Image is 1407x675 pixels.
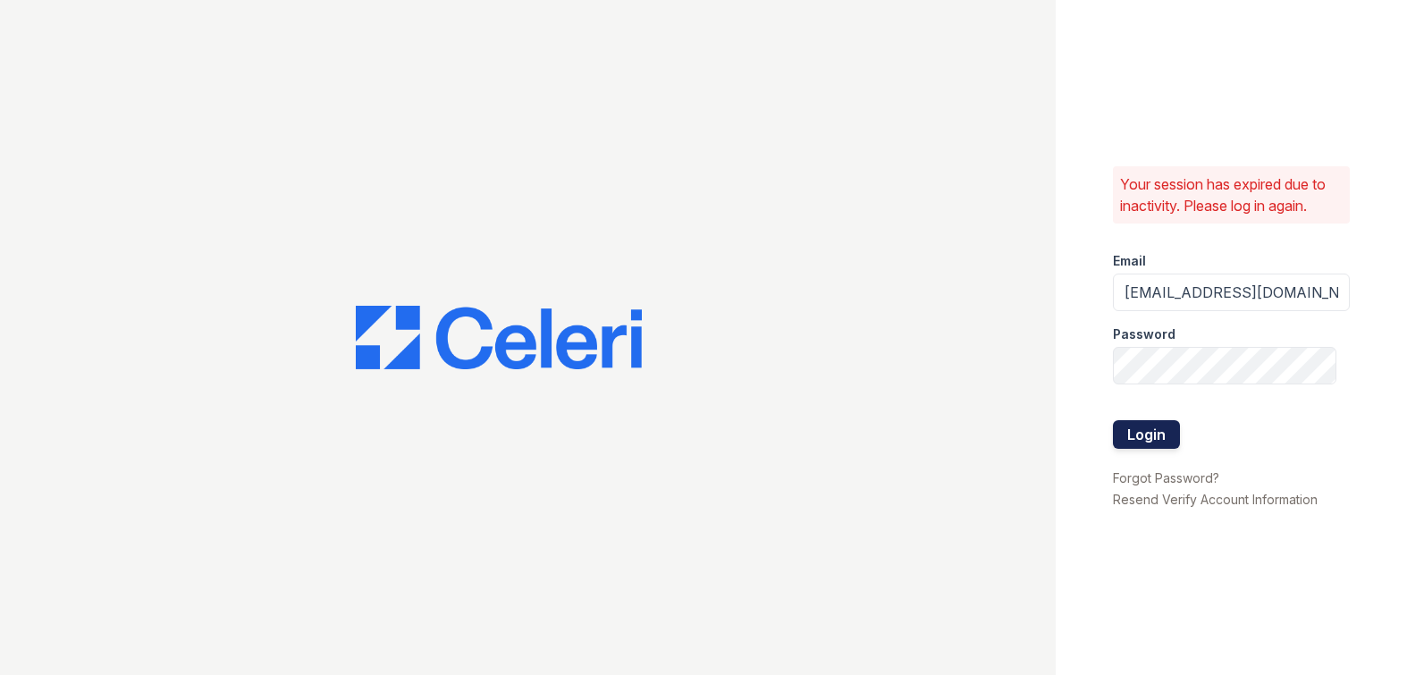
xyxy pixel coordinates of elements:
[1113,492,1318,507] a: Resend Verify Account Information
[1113,470,1219,485] a: Forgot Password?
[1113,420,1180,449] button: Login
[1113,325,1175,343] label: Password
[1120,173,1344,216] p: Your session has expired due to inactivity. Please log in again.
[356,306,642,370] img: CE_Logo_Blue-a8612792a0a2168367f1c8372b55b34899dd931a85d93a1a3d3e32e68fde9ad4.png
[1113,252,1146,270] label: Email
